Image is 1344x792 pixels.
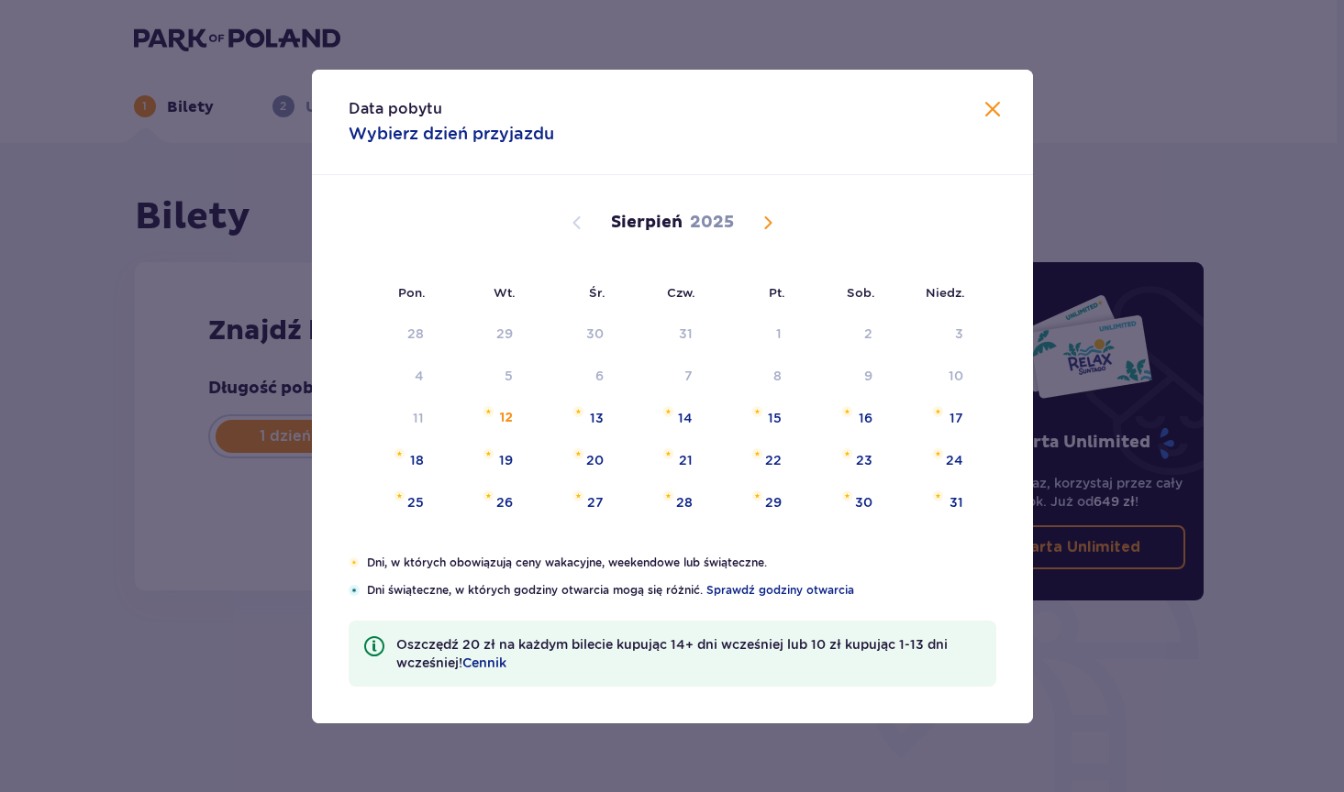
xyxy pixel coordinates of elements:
td: niedziela, 24 sierpnia 2025 [885,441,976,481]
td: wtorek, 19 sierpnia 2025 [437,441,526,481]
td: sobota, 30 sierpnia 2025 [794,483,885,523]
td: środa, 27 sierpnia 2025 [526,483,616,523]
div: 23 [856,451,872,469]
td: piątek, 29 sierpnia 2025 [705,483,794,523]
small: Wt. [494,285,516,300]
td: czwartek, 28 sierpnia 2025 [616,483,705,523]
div: 18 [410,451,424,469]
td: sobota, 16 sierpnia 2025 [794,399,885,439]
td: Not available. piątek, 8 sierpnia 2025 [705,357,794,397]
div: 25 [407,493,424,511]
td: Not available. wtorek, 5 sierpnia 2025 [437,357,526,397]
div: 28 [676,493,693,511]
td: Not available. niedziela, 10 sierpnia 2025 [885,357,976,397]
div: 20 [586,451,604,469]
div: 28 [407,324,424,343]
small: Pt. [769,285,785,300]
div: 6 [595,367,604,385]
td: sobota, 23 sierpnia 2025 [794,441,885,481]
small: Pon. [398,285,426,300]
div: 12 [500,409,513,427]
div: 29 [765,493,782,511]
div: 7 [684,367,693,385]
td: Not available. środa, 6 sierpnia 2025 [526,357,616,397]
a: Sprawdź godziny otwarcia [706,582,854,599]
td: czwartek, 21 sierpnia 2025 [616,441,705,481]
div: 19 [499,451,513,469]
div: 29 [496,324,513,343]
div: 13 [590,409,604,427]
div: 16 [859,409,872,427]
td: Not available. czwartek, 7 sierpnia 2025 [616,357,705,397]
td: Not available. wtorek, 29 lipca 2025 [437,314,526,355]
div: Calendar [312,175,1033,555]
td: Not available. sobota, 9 sierpnia 2025 [794,357,885,397]
p: Dni, w których obowiązują ceny wakacyjne, weekendowe lub świąteczne. [367,555,995,571]
small: Czw. [667,285,695,300]
div: 15 [768,409,782,427]
td: Not available. piątek, 1 sierpnia 2025 [705,314,794,355]
div: 30 [855,493,872,511]
div: 5 [505,367,513,385]
div: 21 [679,451,693,469]
small: Niedz. [926,285,965,300]
div: 14 [678,409,693,427]
div: 11 [413,409,424,427]
div: 4 [415,367,424,385]
div: 26 [496,493,513,511]
td: czwartek, 14 sierpnia 2025 [616,399,705,439]
div: 9 [864,367,872,385]
td: piątek, 22 sierpnia 2025 [705,441,794,481]
td: wtorek, 26 sierpnia 2025 [437,483,526,523]
td: środa, 13 sierpnia 2025 [526,399,616,439]
p: Dni świąteczne, w których godziny otwarcia mogą się różnić. [367,582,996,599]
td: niedziela, 31 sierpnia 2025 [885,483,976,523]
td: wtorek, 12 sierpnia 2025 [437,399,526,439]
td: Not available. środa, 30 lipca 2025 [526,314,616,355]
div: 30 [586,324,604,343]
div: 8 [773,367,782,385]
td: Not available. poniedziałek, 28 lipca 2025 [349,314,438,355]
td: poniedziałek, 18 sierpnia 2025 [349,441,438,481]
small: Śr. [589,285,605,300]
td: piątek, 15 sierpnia 2025 [705,399,794,439]
td: Not available. poniedziałek, 4 sierpnia 2025 [349,357,438,397]
div: 1 [776,324,782,343]
div: 31 [679,324,693,343]
td: niedziela, 17 sierpnia 2025 [885,399,976,439]
td: Not available. sobota, 2 sierpnia 2025 [794,314,885,355]
div: 27 [587,493,604,511]
td: środa, 20 sierpnia 2025 [526,441,616,481]
td: Not available. poniedziałek, 11 sierpnia 2025 [349,399,438,439]
td: poniedziałek, 25 sierpnia 2025 [349,483,438,523]
div: 22 [765,451,782,469]
div: 2 [864,324,872,343]
small: Sob. [847,285,875,300]
td: Not available. niedziela, 3 sierpnia 2025 [885,314,976,355]
td: Not available. czwartek, 31 lipca 2025 [616,314,705,355]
